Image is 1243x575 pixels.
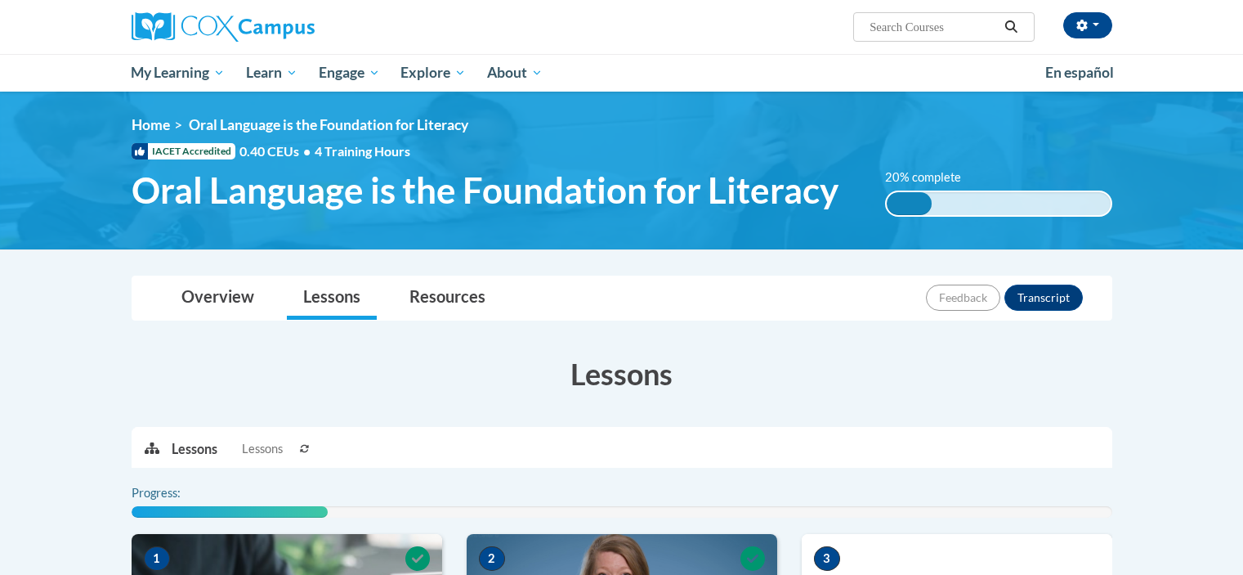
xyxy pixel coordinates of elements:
[814,546,840,571] span: 3
[400,63,466,83] span: Explore
[172,440,217,458] p: Lessons
[165,276,271,320] a: Overview
[887,192,932,215] div: 20% complete
[132,12,315,42] img: Cox Campus
[885,168,979,186] label: 20% complete
[999,17,1023,37] button: Search
[107,54,1137,92] div: Main menu
[1035,56,1125,90] a: En español
[308,54,391,92] a: Engage
[132,484,226,502] label: Progress:
[242,440,283,458] span: Lessons
[144,546,170,571] span: 1
[479,546,505,571] span: 2
[235,54,308,92] a: Learn
[1063,12,1112,38] button: Account Settings
[315,143,410,159] span: 4 Training Hours
[189,116,468,133] span: Oral Language is the Foundation for Literacy
[287,276,377,320] a: Lessons
[390,54,476,92] a: Explore
[476,54,553,92] a: About
[303,143,311,159] span: •
[926,285,1000,311] button: Feedback
[132,116,170,133] a: Home
[319,63,380,83] span: Engage
[487,63,543,83] span: About
[131,63,225,83] span: My Learning
[868,17,999,37] input: Search Courses
[132,168,838,212] span: Oral Language is the Foundation for Literacy
[246,63,297,83] span: Learn
[393,276,502,320] a: Resources
[132,12,442,42] a: Cox Campus
[121,54,236,92] a: My Learning
[132,143,235,159] span: IACET Accredited
[132,353,1112,394] h3: Lessons
[1004,285,1083,311] button: Transcript
[1045,64,1114,81] span: En español
[239,142,315,160] span: 0.40 CEUs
